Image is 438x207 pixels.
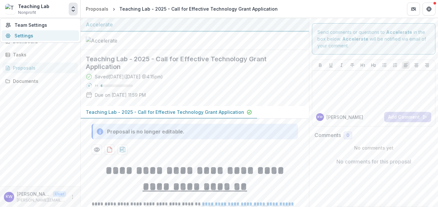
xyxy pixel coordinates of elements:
p: Due on [DATE] 11:59 PM [95,92,146,98]
button: Heading 1 [359,61,367,69]
nav: breadcrumb [83,4,280,14]
button: Align Center [413,61,420,69]
button: Align Left [402,61,410,69]
div: Saved [DATE] ( [DATE] @ 4:15pm ) [95,73,163,80]
button: Align Right [423,61,431,69]
button: Partners [407,3,420,15]
button: download-proposal [117,144,128,155]
img: Teaching Lab [5,4,15,14]
div: Send comments or questions to in the box below. will be notified via email of your comment. [312,23,435,54]
button: Italicize [338,61,345,69]
span: 0 [346,133,349,138]
div: Proposal is no longer editable. [107,128,184,135]
strong: Accelerate [342,36,368,42]
div: Tasks [13,51,73,58]
p: [PERSON_NAME] [17,191,50,197]
h2: Comments [314,132,341,138]
a: Documents [3,76,78,86]
button: download-proposal [105,144,115,155]
p: 5 % [95,84,98,88]
div: Kyle Williams [317,115,323,119]
button: More [69,193,76,201]
button: Ordered List [391,61,399,69]
button: Add Comment [384,112,431,122]
p: No comments for this proposal [336,158,411,165]
p: User [53,191,66,197]
button: Heading 2 [370,61,377,69]
button: Open entity switcher [69,3,78,15]
p: [PERSON_NAME] [326,114,363,121]
a: Proposals [3,63,78,73]
a: Tasks [3,49,78,60]
button: Get Help [423,3,435,15]
button: Strike [348,61,356,69]
div: Teaching Lab - 2025 - Call for Effective Technology Grant Application [119,5,278,12]
strong: Accelerate [386,29,412,35]
a: Proposals [83,4,111,14]
div: Proposals [86,5,108,12]
button: Preview 3a007356-d2f8-4bf0-ad13-5bc12f9205fe-0.pdf [92,144,102,155]
div: Documents [13,78,73,84]
h2: Teaching Lab - 2025 - Call for Effective Technology Grant Application [86,55,294,71]
div: Teaching Lab [18,3,49,10]
span: Nonprofit [18,10,36,15]
p: No comments yet [314,144,433,151]
p: [PERSON_NAME][EMAIL_ADDRESS][PERSON_NAME][DOMAIN_NAME] [17,197,66,203]
img: Accelerate [86,37,150,44]
button: Bullet List [381,61,388,69]
button: Underline [327,61,335,69]
div: Kyle Williams [6,195,13,199]
button: Bold [316,61,324,69]
p: Teaching Lab - 2025 - Call for Effective Technology Grant Application [86,109,244,115]
div: Accelerate [86,21,304,28]
div: Proposals [13,64,73,71]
